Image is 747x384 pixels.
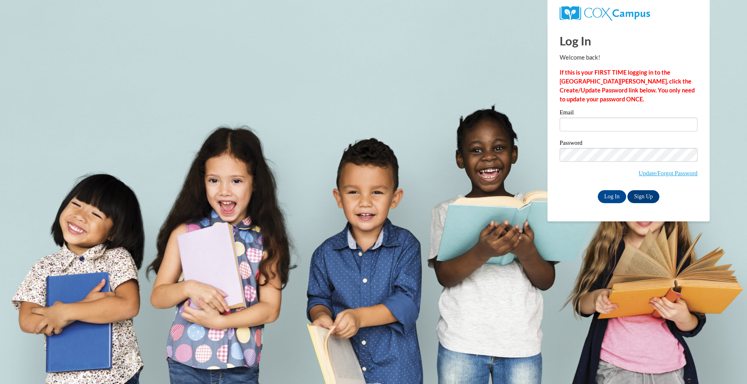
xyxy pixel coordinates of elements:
[560,109,698,118] label: Email
[560,9,650,16] a: COX Campus
[560,53,698,62] p: Welcome back!
[560,6,650,21] img: COX Campus
[598,190,626,203] input: Log In
[560,32,698,49] h1: Log In
[639,170,698,176] a: Update/Forgot Password
[627,190,659,203] a: Sign Up
[560,140,698,148] label: Password
[560,69,695,103] strong: If this is your FIRST TIME logging in to the [GEOGRAPHIC_DATA][PERSON_NAME], click the Create/Upd...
